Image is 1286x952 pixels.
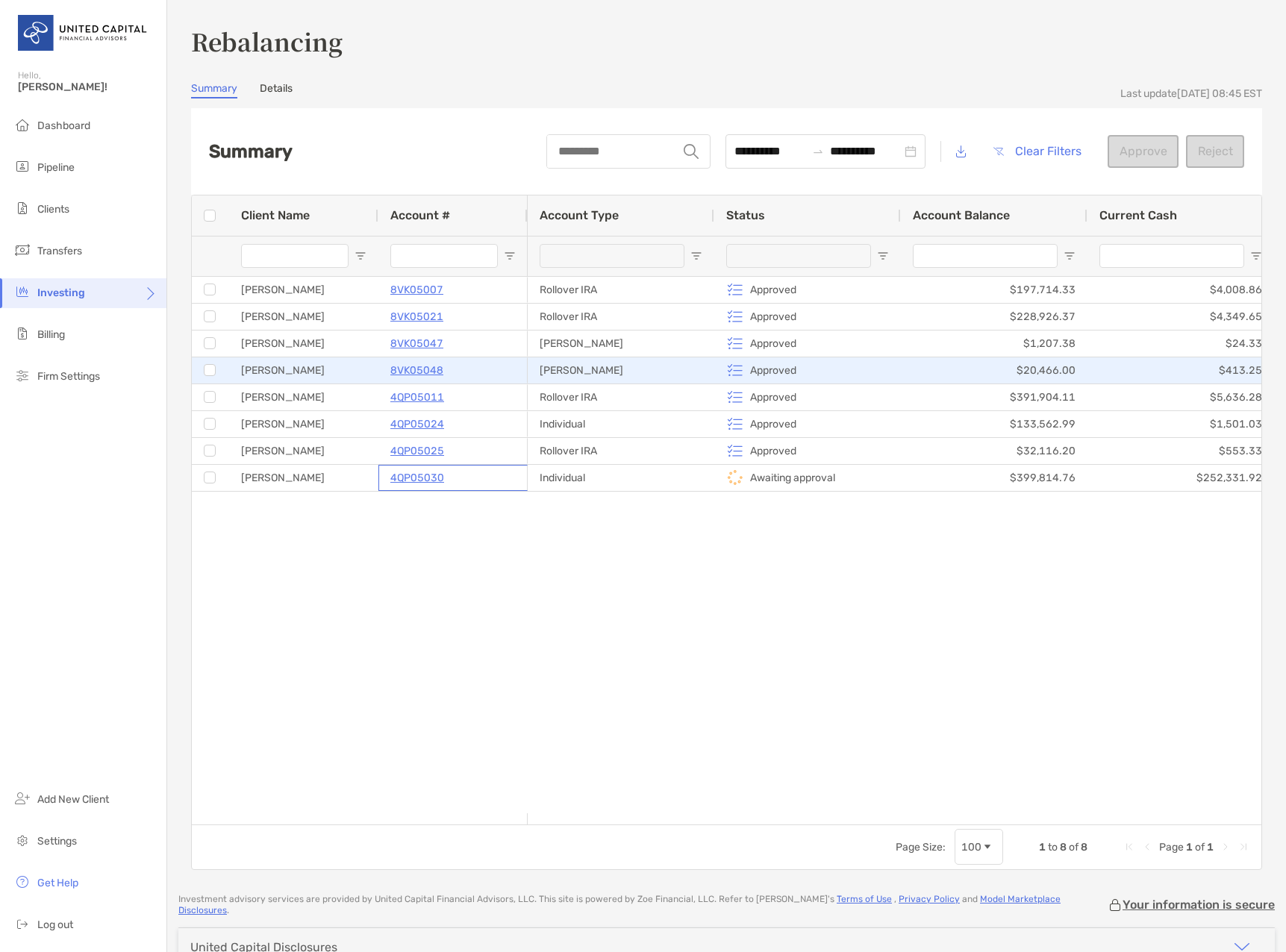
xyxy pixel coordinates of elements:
[37,203,69,216] span: Clients
[1087,384,1274,410] div: $5,636.28
[229,331,378,357] div: [PERSON_NAME]
[1099,244,1244,268] input: Current Cash Filter Input
[37,877,78,889] span: Get Help
[37,328,65,341] span: Billing
[901,357,1087,383] div: $20,466.00
[750,415,796,433] p: Approved
[355,250,366,262] button: Open Filter Menu
[1195,841,1205,854] span: of
[901,277,1087,303] div: $197,714.33
[528,465,714,491] div: Individual
[955,829,1003,865] div: Page Size
[1141,841,1153,853] div: Previous Page
[528,411,714,437] div: Individual
[37,835,77,848] span: Settings
[37,119,90,132] span: Dashboard
[1087,331,1274,357] div: $24.33
[390,442,444,460] a: 4QP05025
[901,304,1087,330] div: $228,926.37
[229,438,378,464] div: [PERSON_NAME]
[13,241,31,259] img: transfers icon
[13,366,31,384] img: firm-settings icon
[1081,841,1087,854] span: 8
[726,388,744,406] img: icon status
[726,415,744,433] img: icon status
[390,361,443,380] a: 8VK05048
[229,384,378,410] div: [PERSON_NAME]
[229,411,378,437] div: [PERSON_NAME]
[877,250,889,262] button: Open Filter Menu
[390,415,444,433] a: 4QP05024
[750,442,796,460] p: Approved
[13,116,31,134] img: dashboard icon
[37,286,85,299] span: Investing
[13,157,31,175] img: pipeline icon
[241,244,349,268] input: Client Name Filter Input
[13,873,31,891] img: get-help icon
[390,388,444,407] a: 4QP05011
[1123,841,1135,853] div: First Page
[528,331,714,357] div: [PERSON_NAME]
[837,894,892,904] a: Terms of Use
[1087,465,1274,491] div: $252,331.92
[540,208,619,222] span: Account Type
[901,465,1087,491] div: $399,814.76
[981,135,1093,168] button: Clear Filters
[504,250,516,262] button: Open Filter Menu
[13,915,31,933] img: logout icon
[901,438,1087,464] div: $32,116.20
[1207,841,1214,854] span: 1
[726,334,744,352] img: icon status
[178,894,1108,916] p: Investment advisory services are provided by United Capital Financial Advisors, LLC . This site i...
[913,244,1058,268] input: Account Balance Filter Input
[726,281,744,298] img: icon status
[690,250,702,262] button: Open Filter Menu
[1087,357,1274,383] div: $413.25
[1099,208,1177,222] span: Current Cash
[18,81,157,93] span: [PERSON_NAME]!
[191,82,237,98] a: Summary
[1220,841,1232,853] div: Next Page
[726,442,744,460] img: icon status
[528,384,714,410] div: Rollover IRA
[750,307,796,326] p: Approved
[913,208,1010,222] span: Account Balance
[229,465,378,491] div: [PERSON_NAME]
[726,307,744,325] img: icon status
[178,894,1061,915] a: Model Marketplace Disclosures
[684,144,699,159] img: input icon
[37,161,75,174] span: Pipeline
[528,304,714,330] div: Rollover IRA
[1159,841,1184,854] span: Page
[390,281,443,299] a: 8VK05007
[901,384,1087,410] div: $391,904.11
[229,357,378,383] div: [PERSON_NAME]
[726,361,744,379] img: icon status
[896,841,946,854] div: Page Size:
[37,245,82,257] span: Transfers
[13,831,31,849] img: settings icon
[13,325,31,342] img: billing icon
[901,331,1087,357] div: $1,207.38
[1120,87,1262,100] div: Last update [DATE] 08:45 EST
[390,208,450,222] span: Account #
[37,370,100,383] span: Firm Settings
[390,469,444,487] p: 4QP05030
[726,208,765,222] span: Status
[1064,250,1076,262] button: Open Filter Menu
[37,918,73,931] span: Log out
[750,281,796,299] p: Approved
[191,24,1262,58] h3: Rebalancing
[1087,411,1274,437] div: $1,501.03
[390,244,498,268] input: Account # Filter Input
[899,894,960,904] a: Privacy Policy
[1087,304,1274,330] div: $4,349.65
[37,793,109,806] span: Add New Client
[390,334,443,353] a: 8VK05047
[1069,841,1079,854] span: of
